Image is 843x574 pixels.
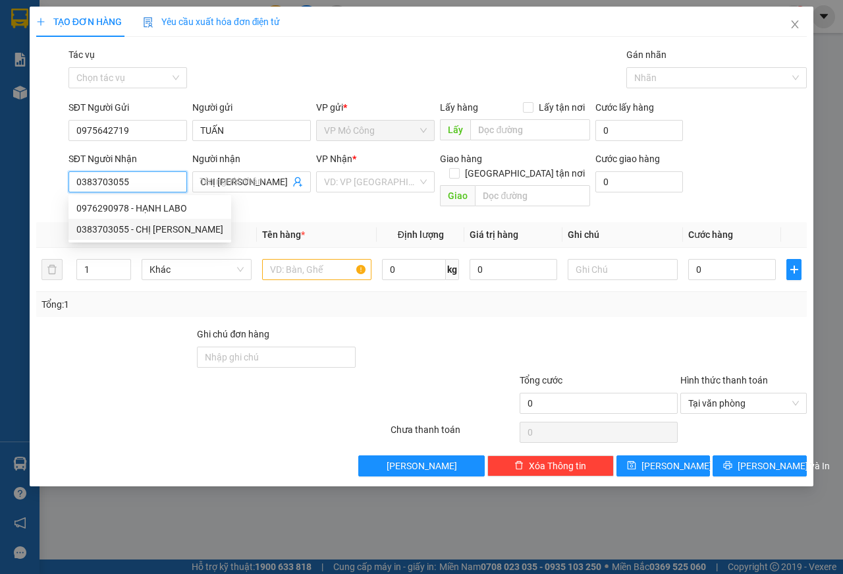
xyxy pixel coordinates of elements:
[533,100,590,115] span: Lấy tận nơi
[262,259,372,280] input: VD: Bàn, Ghế
[389,422,518,445] div: Chưa thanh toán
[76,222,223,237] div: 0383703055 - CHỊ [PERSON_NAME]
[192,152,311,166] div: Người nhận
[514,461,524,471] span: delete
[487,455,614,476] button: deleteXóa Thông tin
[143,17,153,28] img: icon
[440,119,470,140] span: Lấy
[36,17,45,26] span: plus
[76,201,223,215] div: 0976290978 - HẠNH LABO
[786,259,802,280] button: plus
[562,222,683,248] th: Ghi chú
[688,393,799,413] span: Tại văn phòng
[143,16,281,27] span: Yêu cầu xuất hóa đơn điện tử
[104,59,161,67] span: Hotline: 19001152
[529,459,586,473] span: Xóa Thông tin
[4,85,140,93] span: [PERSON_NAME]:
[316,154,352,164] span: VP Nhận
[626,49,666,60] label: Gán nhãn
[440,154,482,164] span: Giao hàng
[641,459,712,473] span: [PERSON_NAME]
[595,120,683,141] input: Cước lấy hàng
[688,229,733,240] span: Cước hàng
[398,229,444,240] span: Định lượng
[41,259,63,280] button: delete
[387,459,457,473] span: [PERSON_NAME]
[36,16,122,27] span: TẠO ĐƠN HÀNG
[595,154,660,164] label: Cước giao hàng
[460,166,590,181] span: [GEOGRAPHIC_DATA] tận nơi
[568,259,678,280] input: Ghi Chú
[66,84,140,94] span: VPMC1309250002
[262,229,305,240] span: Tên hàng
[197,329,269,339] label: Ghi chú đơn hàng
[324,121,427,140] span: VP Mỏ Công
[440,185,475,206] span: Giao
[68,49,95,60] label: Tác vụ
[41,297,327,312] div: Tổng: 1
[316,100,435,115] div: VP gửi
[104,7,180,18] strong: ĐỒNG PHƯỚC
[440,102,478,113] span: Lấy hàng
[616,455,711,476] button: save[PERSON_NAME]
[68,198,231,219] div: 0976290978 - HẠNH LABO
[470,259,557,280] input: 0
[627,461,636,471] span: save
[104,21,177,38] span: Bến xe [GEOGRAPHIC_DATA]
[5,8,63,66] img: logo
[470,119,589,140] input: Dọc đường
[738,459,830,473] span: [PERSON_NAME] và In
[723,461,732,471] span: printer
[446,259,459,280] span: kg
[68,152,187,166] div: SĐT Người Nhận
[595,102,654,113] label: Cước lấy hàng
[292,177,303,187] span: user-add
[104,40,181,56] span: 01 Võ Văn Truyện, KP.1, Phường 2
[595,171,683,192] input: Cước giao hàng
[192,100,311,115] div: Người gửi
[68,219,231,240] div: 0383703055 - CHỊ HƯƠNG
[475,185,589,206] input: Dọc đường
[358,455,485,476] button: [PERSON_NAME]
[713,455,807,476] button: printer[PERSON_NAME] và In
[68,100,187,115] div: SĐT Người Gửi
[4,96,80,103] span: In ngày:
[470,229,518,240] span: Giá trị hàng
[36,71,161,82] span: -----------------------------------------
[197,347,356,368] input: Ghi chú đơn hàng
[790,19,800,30] span: close
[787,264,801,275] span: plus
[29,96,80,103] span: 07:17:23 [DATE]
[520,375,562,386] span: Tổng cước
[150,260,244,279] span: Khác
[680,375,768,386] label: Hình thức thanh toán
[776,7,813,43] button: Close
